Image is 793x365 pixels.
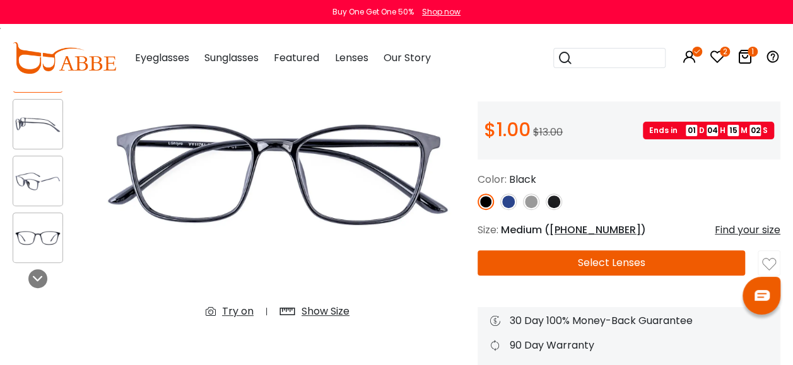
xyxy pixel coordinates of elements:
[478,172,507,187] span: Color:
[383,50,430,65] span: Our Story
[649,125,684,136] span: Ends in
[727,125,739,136] span: 15
[13,169,62,194] img: Polit Black TR Eyeglasses , UniversalBridgeFit Frames from ABBE Glasses
[763,125,768,136] span: S
[302,304,350,319] div: Show Size
[710,52,725,66] a: 2
[332,6,414,18] div: Buy One Get One 50%
[484,116,531,143] span: $1.00
[13,42,116,74] img: abbeglasses.com
[90,17,465,329] img: Polit Black TR Eyeglasses , UniversalBridgeFit Frames from ABBE Glasses
[501,223,646,237] span: Medium ( )
[422,6,461,18] div: Shop now
[720,125,725,136] span: H
[737,52,753,66] a: 1
[490,338,768,353] div: 90 Day Warranty
[707,125,718,136] span: 04
[13,226,62,250] img: Polit Black TR Eyeglasses , UniversalBridgeFit Frames from ABBE Glasses
[549,223,641,237] span: [PHONE_NUMBER]
[509,172,536,187] span: Black
[533,125,563,139] span: $13.00
[135,50,189,65] span: Eyeglasses
[13,112,62,137] img: Polit Black TR Eyeglasses , UniversalBridgeFit Frames from ABBE Glasses
[720,47,730,57] i: 2
[478,250,745,275] button: Select Lenses
[749,125,761,136] span: 02
[762,257,776,271] img: like
[715,223,780,238] div: Find your size
[478,223,498,237] span: Size:
[274,50,319,65] span: Featured
[686,125,697,136] span: 01
[699,125,705,136] span: D
[416,6,461,17] a: Shop now
[490,313,768,328] div: 30 Day 100% Money-Back Guarantee
[334,50,368,65] span: Lenses
[204,50,259,65] span: Sunglasses
[748,47,758,57] i: 1
[741,125,748,136] span: M
[755,290,770,301] img: chat
[222,304,254,319] div: Try on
